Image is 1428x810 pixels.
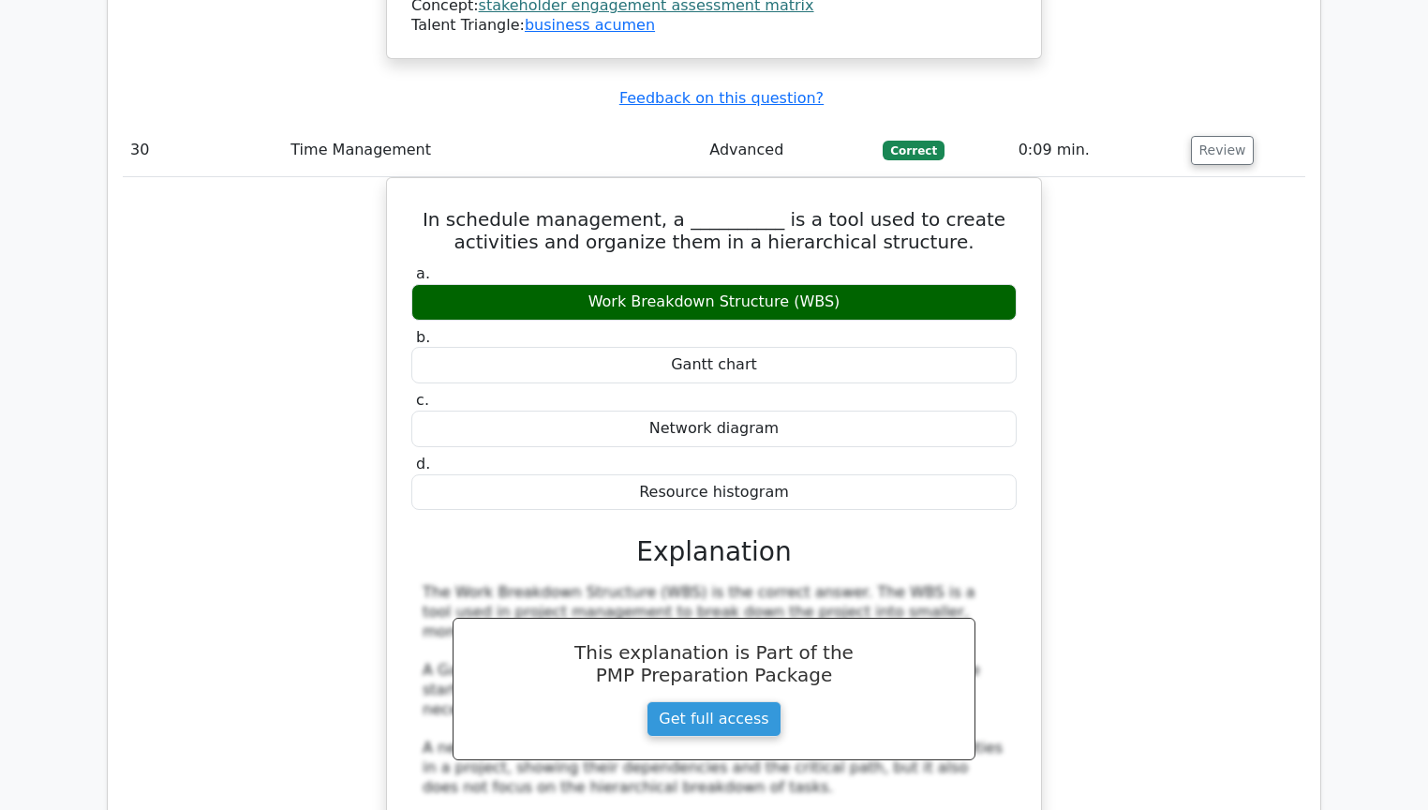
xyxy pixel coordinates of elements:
[411,284,1017,321] div: Work Breakdown Structure (WBS)
[123,124,283,177] td: 30
[619,89,824,107] a: Feedback on this question?
[1011,124,1183,177] td: 0:09 min.
[416,391,429,409] span: c.
[416,264,430,282] span: a.
[416,455,430,472] span: d.
[416,328,430,346] span: b.
[411,474,1017,511] div: Resource histogram
[702,124,875,177] td: Advanced
[883,141,944,159] span: Correct
[283,124,702,177] td: Time Management
[411,411,1017,447] div: Network diagram
[525,16,655,34] a: business acumen
[423,536,1005,568] h3: Explanation
[1191,136,1255,165] button: Review
[411,347,1017,383] div: Gantt chart
[647,701,781,737] a: Get full access
[409,208,1019,253] h5: In schedule management, a __________ is a tool used to create activities and organize them in a h...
